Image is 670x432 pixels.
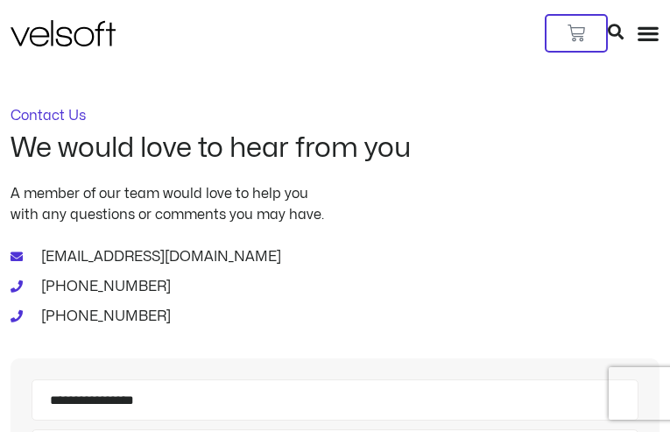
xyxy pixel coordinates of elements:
[11,183,659,225] p: A member of our team would love to help you with any questions or comments you may have.
[11,20,116,46] img: Velsoft Training Materials
[637,22,659,45] div: Menu Toggle
[11,109,659,123] p: Contact Us
[11,246,659,267] a: [EMAIL_ADDRESS][DOMAIN_NAME]
[37,306,171,327] span: [PHONE_NUMBER]
[37,246,281,267] span: [EMAIL_ADDRESS][DOMAIN_NAME]
[11,133,659,163] h2: We would love to hear from you
[37,276,171,297] span: [PHONE_NUMBER]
